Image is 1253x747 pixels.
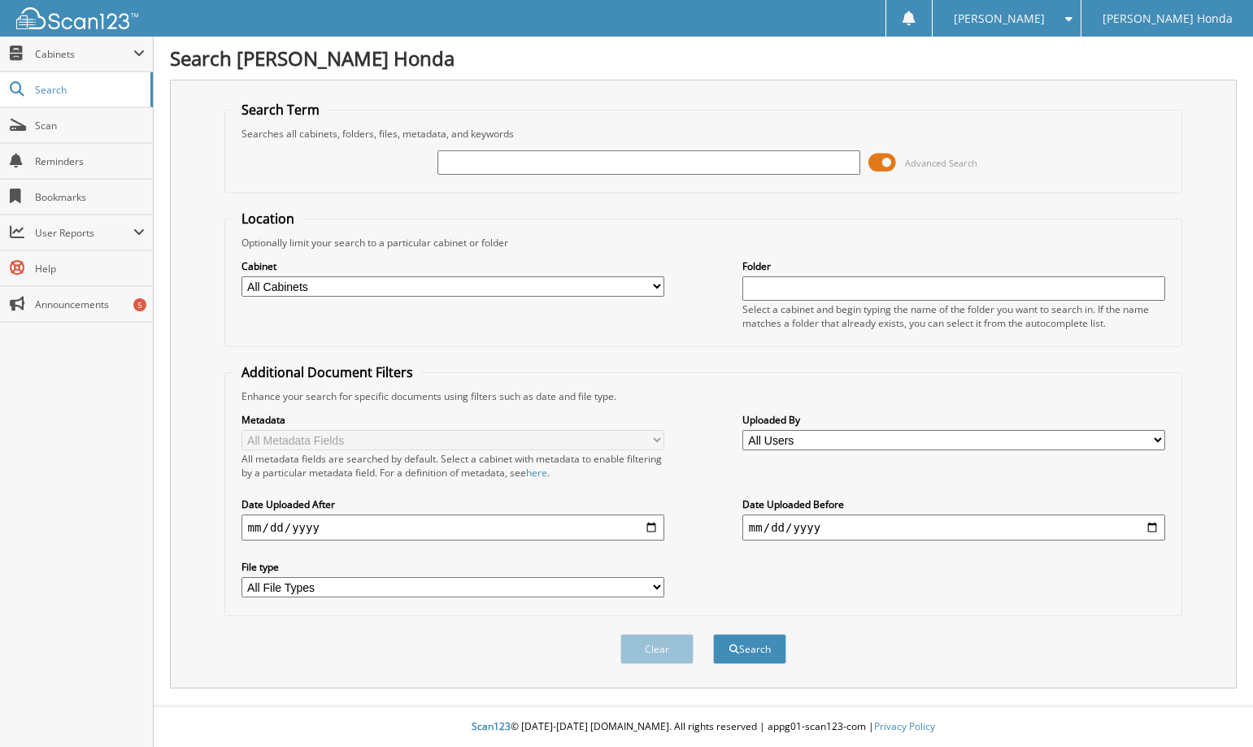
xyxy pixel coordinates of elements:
button: Clear [620,634,694,664]
img: scan123-logo-white.svg [16,7,138,29]
label: File type [241,560,665,574]
span: Bookmarks [35,190,145,204]
span: Cabinets [35,47,133,61]
legend: Location [233,210,302,228]
span: Search [35,83,142,97]
label: Uploaded By [742,413,1166,427]
button: Search [713,634,786,664]
div: All metadata fields are searched by default. Select a cabinet with metadata to enable filtering b... [241,452,665,480]
div: Optionally limit your search to a particular cabinet or folder [233,236,1174,250]
label: Folder [742,259,1166,273]
div: Searches all cabinets, folders, files, metadata, and keywords [233,127,1174,141]
span: Scan [35,119,145,132]
div: Select a cabinet and begin typing the name of the folder you want to search in. If the name match... [742,302,1166,330]
label: Date Uploaded After [241,497,665,511]
legend: Additional Document Filters [233,363,421,381]
label: Metadata [241,413,665,427]
label: Date Uploaded Before [742,497,1166,511]
span: [PERSON_NAME] [954,14,1045,24]
span: Advanced Search [905,157,977,169]
span: [PERSON_NAME] Honda [1103,14,1233,24]
span: Announcements [35,297,145,311]
label: Cabinet [241,259,665,273]
div: © [DATE]-[DATE] [DOMAIN_NAME]. All rights reserved | appg01-scan123-com | [154,707,1253,747]
span: Reminders [35,154,145,168]
h1: Search [PERSON_NAME] Honda [170,45,1237,72]
iframe: Chat Widget [1172,669,1253,747]
a: Privacy Policy [874,719,935,733]
div: Enhance your search for specific documents using filters such as date and file type. [233,389,1174,403]
a: here [526,466,547,480]
legend: Search Term [233,101,328,119]
div: 5 [133,298,146,311]
input: end [742,515,1166,541]
span: Help [35,262,145,276]
span: User Reports [35,226,133,240]
input: start [241,515,665,541]
span: Scan123 [472,719,511,733]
